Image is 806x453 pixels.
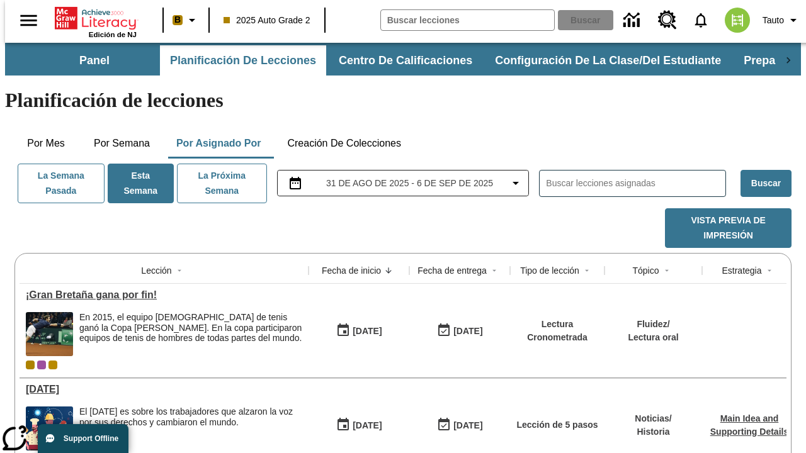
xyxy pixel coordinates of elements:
div: Tipo de lección [520,264,579,277]
span: Edición de NJ [89,31,137,38]
a: ¡Gran Bretaña gana por fin!, Lecciones [26,289,302,301]
button: 09/07/25: Último día en que podrá accederse la lección [433,413,487,437]
div: Fecha de entrega [417,264,487,277]
div: Pestañas siguientes [776,45,801,75]
span: 2025 Auto Grade 2 [224,14,310,27]
div: El [DATE] es sobre los trabajadores que alzaron la voz por sus derechos y cambiaron el mundo. [79,406,302,428]
a: Centro de información [616,3,650,38]
button: Seleccione el intervalo de fechas opción del menú [283,176,524,191]
span: Tauto [763,14,784,27]
p: Lectura oral [628,331,678,344]
div: Estrategia [722,264,761,277]
div: [DATE] [453,323,482,339]
span: 31 de ago de 2025 - 6 de sep de 2025 [326,177,493,190]
p: Lección de 5 pasos [516,418,598,432]
span: B [174,12,181,28]
img: Tenista británico Andy Murray extendiendo todo su cuerpo para alcanzar una pelota durante un part... [26,312,73,356]
p: Noticias / [635,412,671,425]
button: 09/07/25: Último día en que podrá accederse la lección [433,319,487,343]
div: El Día del Trabajo es sobre los trabajadores que alzaron la voz por sus derechos y cambiaron el m... [79,406,302,450]
h1: Planificación de lecciones [5,89,801,112]
div: [DATE] [453,418,482,433]
button: Planificación de lecciones [160,45,326,75]
button: Por mes [14,128,77,159]
div: OL 2025 Auto Grade 3 [37,361,46,369]
div: Lección [141,264,171,277]
div: ¡Gran Bretaña gana por fin! [26,289,302,301]
button: Vista previa de impresión [665,208,792,248]
div: Subbarra de navegación [30,45,776,75]
a: Día del Trabajo, Lecciones [26,384,302,395]
button: Boost El color de la clase es anaranjado claro. Cambiar el color de la clase. [167,9,205,31]
a: Centro de recursos, Se abrirá en una pestaña nueva. [650,3,684,37]
button: Sort [487,263,502,278]
div: Subbarra de navegación [5,43,801,75]
div: En 2015, el equipo [DEMOGRAPHIC_DATA] de tenis ganó la Copa [PERSON_NAME]. En la copa participaro... [79,312,302,344]
button: Support Offline [38,424,128,453]
button: Panel [31,45,157,75]
button: Configuración de la clase/del estudiante [485,45,731,75]
a: Portada [55,6,137,31]
a: Main Idea and Supporting Details [710,413,788,437]
span: Support Offline [64,434,118,443]
button: Escoja un nuevo avatar [717,4,758,36]
input: Buscar lecciones asignadas [546,174,725,193]
a: Notificaciones [684,4,717,36]
div: [DATE] [353,323,382,339]
div: Fecha de inicio [322,264,381,277]
svg: Collapse Date Range Filter [508,176,523,191]
button: Sort [579,263,594,278]
button: Por asignado por [166,128,271,159]
button: Por semana [84,128,160,159]
button: Sort [172,263,187,278]
img: una pancarta con fondo azul muestra la ilustración de una fila de diferentes hombres y mujeres co... [26,406,73,450]
button: 09/01/25: Primer día en que estuvo disponible la lección [332,413,386,437]
button: La semana pasada [18,164,105,203]
div: New 2025 class [48,361,57,369]
button: Centro de calificaciones [329,45,482,75]
div: Tópico [632,264,659,277]
div: Portada [55,4,137,38]
input: Buscar campo [381,10,554,30]
p: Historia [635,425,671,439]
button: La próxima semana [177,164,267,203]
button: Creación de colecciones [277,128,411,159]
div: Clase actual [26,361,35,369]
button: Sort [659,263,674,278]
button: Perfil/Configuración [758,9,806,31]
div: [DATE] [353,418,382,433]
img: avatar image [725,8,750,33]
p: Lectura Cronometrada [516,318,598,344]
div: En 2015, el equipo británico de tenis ganó la Copa Davis. En la copa participaron equipos de teni... [79,312,302,356]
button: Sort [381,263,396,278]
button: Buscar [741,170,792,197]
div: Día del Trabajo [26,384,302,395]
button: Sort [762,263,777,278]
button: 09/01/25: Primer día en que estuvo disponible la lección [332,319,386,343]
p: Fluidez / [628,318,678,331]
button: Abrir el menú lateral [10,2,47,39]
button: Esta semana [108,164,174,203]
